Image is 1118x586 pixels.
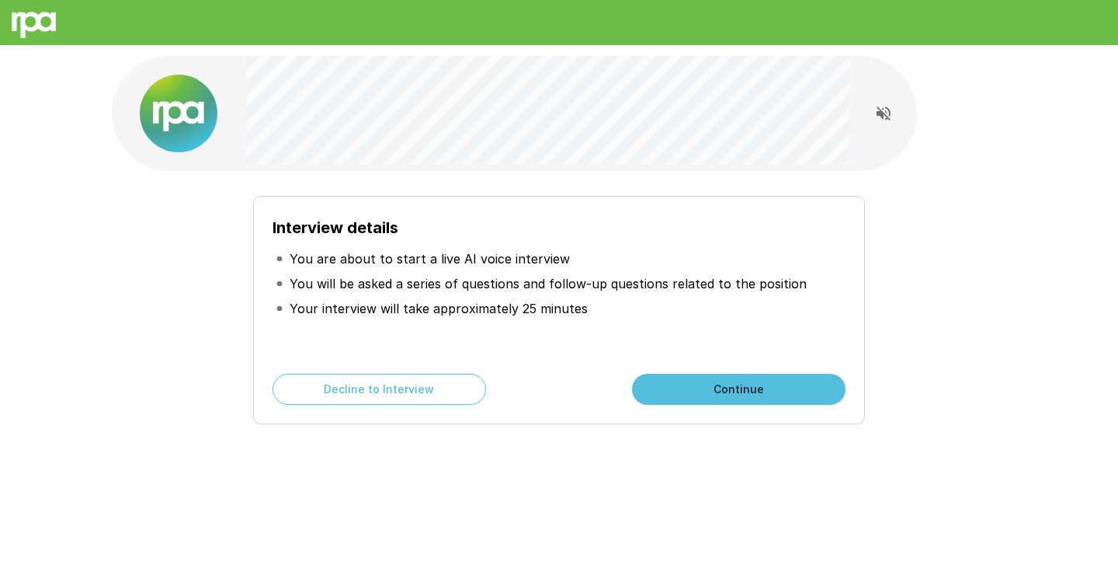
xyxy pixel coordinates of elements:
b: Interview details [273,218,398,237]
p: You will be asked a series of questions and follow-up questions related to the position [290,274,807,293]
p: You are about to start a live AI voice interview [290,249,570,268]
button: Decline to Interview [273,374,486,405]
p: Your interview will take approximately 25 minutes [290,299,588,318]
button: Continue [632,374,845,405]
button: Read questions aloud [868,98,899,129]
img: new%2520logo%2520(1).png [140,75,217,152]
